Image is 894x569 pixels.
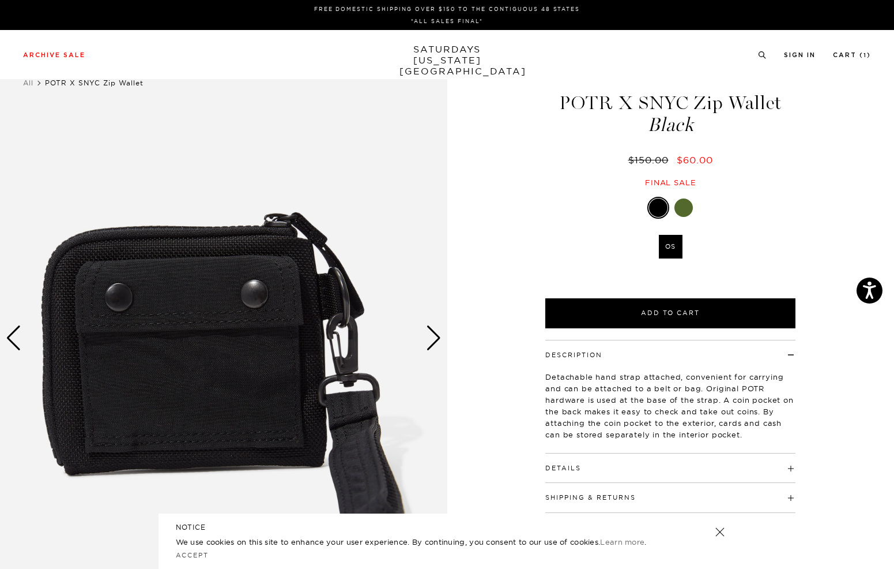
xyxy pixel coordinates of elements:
[628,154,673,166] del: $150.00
[544,93,797,134] h1: POTR X SNYC Zip Wallet
[784,52,816,58] a: Sign In
[545,495,636,501] button: Shipping & Returns
[45,78,144,87] span: POTR X SNYC Zip Wallet
[545,465,581,471] button: Details
[544,178,797,188] div: Final sale
[6,325,21,351] div: Previous slide
[28,5,866,13] p: FREE DOMESTIC SHIPPING OVER $150 TO THE CONTIGUOUS 48 STATES
[833,52,871,58] a: Cart (1)
[863,53,867,58] small: 1
[426,325,442,351] div: Next slide
[176,522,719,533] h5: NOTICE
[545,352,602,358] button: Description
[23,52,85,58] a: Archive Sale
[28,17,866,25] p: *ALL SALES FINAL*
[545,371,795,440] p: Detachable hand strap attached, convenient for carrying and can be attached to a belt or bag. Ori...
[399,44,495,77] a: SATURDAYS[US_STATE][GEOGRAPHIC_DATA]
[544,115,797,134] span: Black
[677,154,713,166] span: $60.00
[545,298,795,328] button: Add to Cart
[600,537,644,546] a: Learn more
[176,536,678,548] p: We use cookies on this site to enhance your user experience. By continuing, you consent to our us...
[23,78,33,87] a: All
[176,551,209,559] a: Accept
[659,235,682,259] label: OS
